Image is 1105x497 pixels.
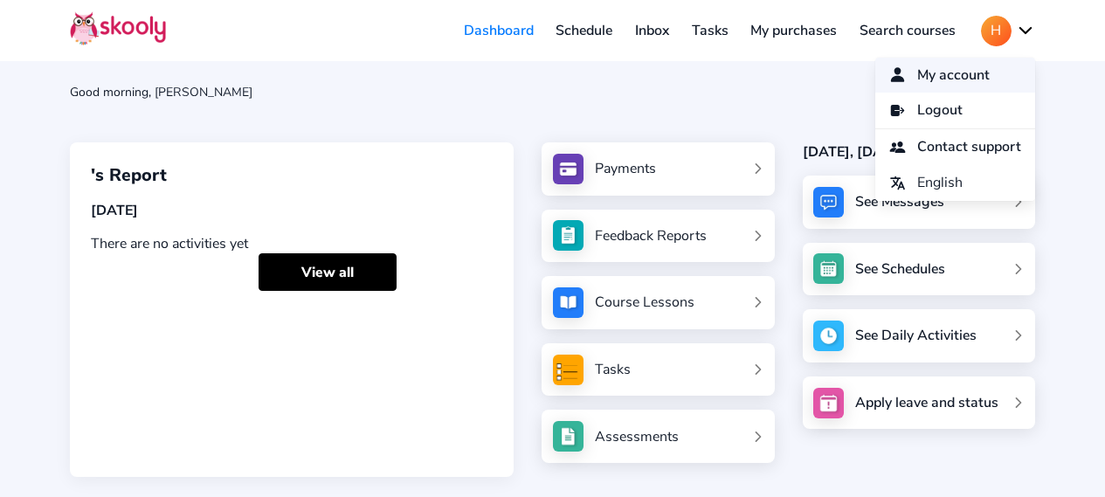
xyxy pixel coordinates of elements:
[553,154,763,184] a: Payments
[553,220,584,251] img: see_atten.jpg
[855,192,944,211] div: See Messages
[91,163,167,187] span: 's Report
[803,243,1035,296] a: See Schedules
[889,175,906,191] ion-icon: language
[91,201,493,220] div: [DATE]
[875,165,1035,201] button: languageEnglish
[848,17,967,45] a: Search courses
[917,63,990,88] span: My account
[875,58,1035,93] a: personMy account
[553,421,763,452] a: Assessments
[889,139,906,155] ion-icon: people
[553,220,763,251] a: Feedback Reports
[855,259,945,279] div: See Schedules
[553,154,584,184] img: payments.jpg
[553,355,584,385] img: tasksForMpWeb.png
[595,159,656,178] div: Payments
[813,388,844,418] img: apply_leave.jpg
[553,287,763,318] a: Course Lessons
[70,84,1035,100] div: Good morning, [PERSON_NAME]
[545,17,625,45] a: Schedule
[917,135,1021,160] span: Contact support
[70,11,166,45] img: Skooly
[855,393,998,412] div: Apply leave and status
[803,309,1035,362] a: See Daily Activities
[855,326,977,345] div: See Daily Activities
[981,16,1035,46] button: Hchevron down outline
[595,427,679,446] div: Assessments
[889,66,906,83] ion-icon: person
[875,93,1035,128] a: log outLogout
[813,321,844,351] img: activity.jpg
[813,253,844,284] img: schedule.jpg
[680,17,740,45] a: Tasks
[553,355,763,385] a: Tasks
[595,293,694,312] div: Course Lessons
[259,253,397,291] a: View all
[553,287,584,318] img: courses.jpg
[813,187,844,217] img: messages.jpg
[803,376,1035,430] a: Apply leave and status
[917,98,963,123] span: Logout
[739,17,848,45] a: My purchases
[624,17,680,45] a: Inbox
[91,234,493,253] div: There are no activities yet
[452,17,545,45] a: Dashboard
[917,170,963,196] span: English
[595,226,707,245] div: Feedback Reports
[889,102,906,119] ion-icon: log out
[595,360,631,379] div: Tasks
[803,142,1035,162] div: [DATE], [DATE]
[875,129,1035,165] a: peopleContact support
[553,421,584,452] img: assessments.jpg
